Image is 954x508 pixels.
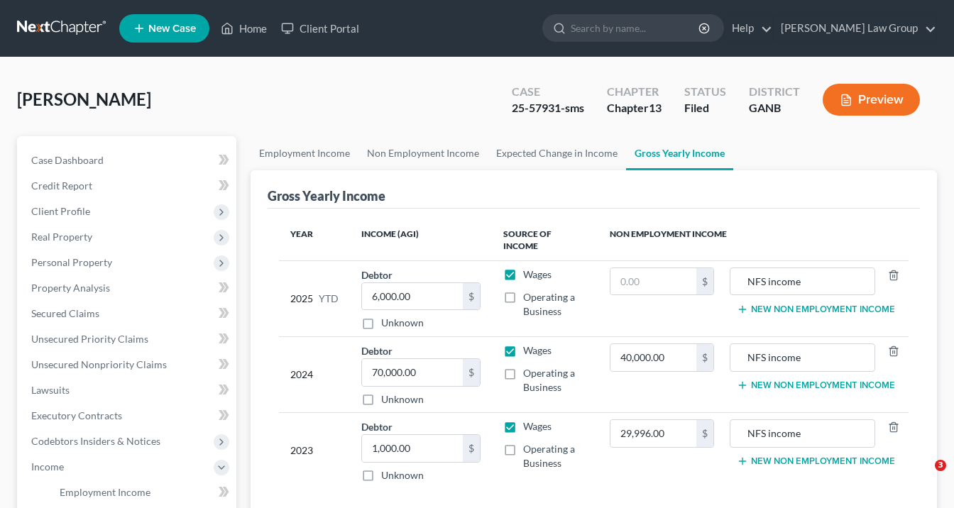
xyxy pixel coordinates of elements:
span: Operating a Business [523,367,575,393]
span: 3 [935,460,946,471]
a: Case Dashboard [20,148,236,173]
a: Executory Contracts [20,403,236,429]
span: YTD [319,292,339,306]
label: Debtor [361,267,393,282]
input: Source of Income [738,268,867,295]
div: $ [463,359,480,386]
div: District [749,84,800,100]
button: Preview [823,84,920,116]
input: 0.00 [610,344,696,371]
span: Operating a Business [523,443,575,469]
a: Home [214,16,274,41]
a: [PERSON_NAME] Law Group [774,16,936,41]
button: New Non Employment Income [737,380,895,391]
th: Source of Income [492,220,598,261]
span: Property Analysis [31,282,110,294]
span: 13 [649,101,662,114]
label: Unknown [381,468,424,482]
div: Case [512,84,584,100]
span: Real Property [31,231,92,243]
span: Wages [523,420,552,432]
a: Employment Income [48,480,236,505]
a: Employment Income [251,136,358,170]
input: Source of Income [738,420,867,447]
button: New Non Employment Income [737,455,895,467]
a: Property Analysis [20,275,236,301]
label: Debtor [361,343,393,358]
label: Debtor [361,419,393,434]
a: Lawsuits [20,377,236,403]
a: Gross Yearly Income [626,136,733,170]
div: 2023 [290,419,339,482]
a: Expected Change in Income [488,136,626,170]
input: Search by name... [571,15,701,41]
span: Personal Property [31,256,112,268]
a: Unsecured Priority Claims [20,326,236,352]
input: 0.00 [610,420,696,447]
th: Year [279,220,350,261]
span: Codebtors Insiders & Notices [31,435,160,447]
div: 2024 [290,343,339,407]
input: 0.00 [362,359,463,386]
a: Non Employment Income [358,136,488,170]
span: New Case [148,23,196,34]
span: Operating a Business [523,291,575,317]
span: Wages [523,344,552,356]
span: Client Profile [31,205,90,217]
a: Help [725,16,772,41]
input: Source of Income [738,344,867,371]
a: Credit Report [20,173,236,199]
a: Secured Claims [20,301,236,326]
span: Unsecured Nonpriority Claims [31,358,167,370]
span: Lawsuits [31,384,70,396]
div: $ [696,344,713,371]
input: 0.00 [362,435,463,462]
div: 25-57931-sms [512,100,584,116]
span: Income [31,460,64,473]
div: Gross Yearly Income [268,187,385,204]
input: 0.00 [362,283,463,310]
span: Case Dashboard [31,154,104,166]
th: Income (AGI) [350,220,492,261]
div: $ [463,435,480,462]
div: $ [696,268,713,295]
a: Unsecured Nonpriority Claims [20,352,236,377]
button: New Non Employment Income [737,304,895,315]
input: 0.00 [610,268,696,295]
a: Client Portal [274,16,366,41]
label: Unknown [381,392,424,407]
span: [PERSON_NAME] [17,89,151,109]
div: 2025 [290,267,339,331]
span: Secured Claims [31,307,99,319]
label: Unknown [381,316,424,330]
iframe: Intercom live chat [906,460,940,494]
span: Wages [523,268,552,280]
div: $ [696,420,713,447]
div: GANB [749,100,800,116]
div: Status [684,84,726,100]
span: Employment Income [60,486,150,498]
th: Non Employment Income [598,220,909,261]
span: Unsecured Priority Claims [31,333,148,345]
div: Chapter [607,84,662,100]
span: Credit Report [31,180,92,192]
div: Chapter [607,100,662,116]
div: $ [463,283,480,310]
div: Filed [684,100,726,116]
span: Executory Contracts [31,409,122,421]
